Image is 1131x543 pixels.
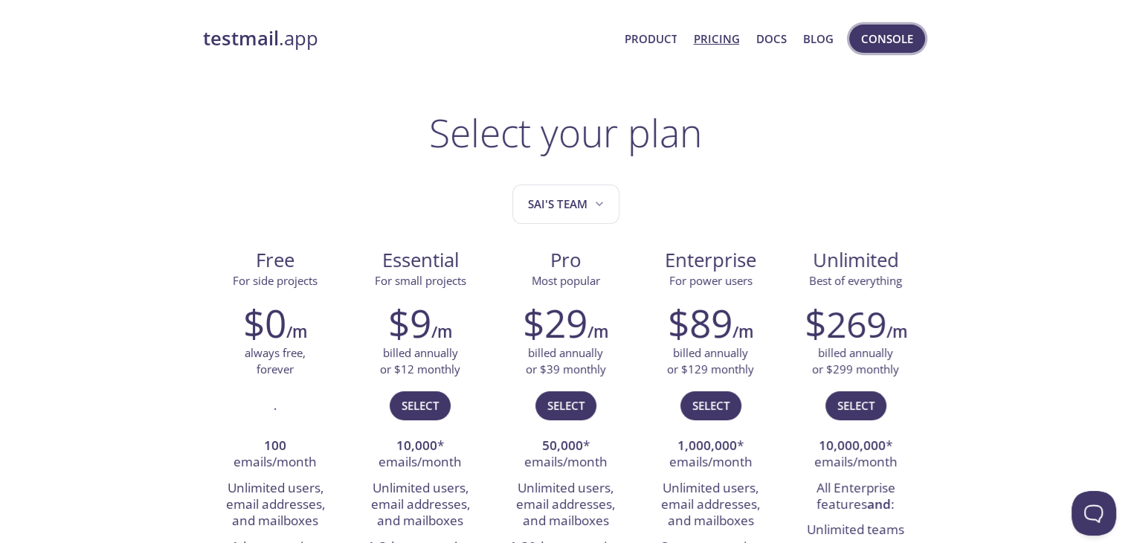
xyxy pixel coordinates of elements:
strong: testmail [203,25,279,51]
span: Select [837,396,874,415]
li: emails/month [214,434,337,476]
span: Select [402,396,439,415]
span: 269 [826,300,886,348]
span: Select [547,396,584,415]
h6: /m [286,319,307,344]
p: billed annually or $39 monthly [526,345,606,377]
button: Console [849,25,925,53]
li: Unlimited teams [794,518,917,543]
li: All Enterprise features : [794,476,917,518]
span: Most popular [532,273,600,288]
span: Unlimited [813,247,899,273]
span: Essential [360,248,481,273]
button: Select [680,391,741,420]
h2: $9 [388,301,431,345]
h6: /m [886,319,907,344]
li: * emails/month [359,434,482,476]
strong: and [867,495,891,513]
span: Sai's team [528,194,607,214]
h2: $0 [243,301,286,345]
h1: Select your plan [429,110,702,155]
p: always free, forever [245,345,306,377]
span: Best of everything [809,273,902,288]
button: Select [390,391,451,420]
button: Select [535,391,596,420]
li: Unlimited users, email addresses, and mailboxes [359,476,482,535]
strong: 100 [264,437,286,454]
h6: /m [431,319,452,344]
p: billed annually or $129 monthly [667,345,754,377]
span: Free [215,248,336,273]
li: Unlimited users, email addresses, and mailboxes [214,476,337,535]
a: testmail.app [203,26,613,51]
p: billed annually or $299 monthly [812,345,899,377]
h6: /m [587,319,608,344]
a: Pricing [693,29,739,48]
a: Docs [756,29,787,48]
li: * emails/month [504,434,627,476]
h6: /m [732,319,753,344]
span: Select [692,396,729,415]
strong: 10,000,000 [819,437,886,454]
strong: 10,000 [396,437,437,454]
h2: $89 [668,301,732,345]
button: Sai's team [512,184,619,224]
a: Product [624,29,677,48]
li: Unlimited users, email addresses, and mailboxes [649,476,772,535]
span: For power users [669,273,753,288]
h2: $ [805,301,886,345]
li: * emails/month [794,434,917,476]
strong: 1,000,000 [677,437,737,454]
p: billed annually or $12 monthly [380,345,460,377]
strong: 50,000 [542,437,583,454]
span: Enterprise [650,248,771,273]
h2: $29 [523,301,587,345]
span: Pro [505,248,626,273]
li: Unlimited users, email addresses, and mailboxes [504,476,627,535]
span: Console [861,29,913,48]
span: For side projects [233,273,318,288]
span: For small projects [375,273,466,288]
iframe: Help Scout Beacon - Open [1072,491,1116,536]
button: Select [825,391,886,420]
li: * emails/month [649,434,772,476]
a: Blog [803,29,834,48]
